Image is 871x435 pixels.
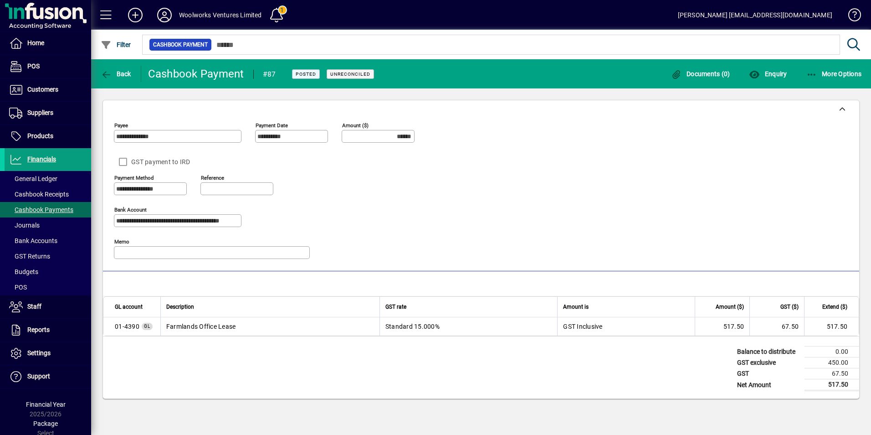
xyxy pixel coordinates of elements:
td: GST exclusive [733,357,804,368]
td: 517.50 [804,379,859,391]
div: Woolworks Ventures Limited [179,8,262,22]
mat-label: Memo [114,238,129,245]
td: 0.00 [804,347,859,357]
span: Suppliers [27,109,53,116]
td: 450.00 [804,357,859,368]
td: Net Amount [733,379,804,391]
span: Products [27,132,53,140]
span: GST rate [385,302,406,312]
a: Home [5,32,91,55]
span: Financial Year [26,401,66,408]
mat-label: Bank Account [114,207,147,213]
button: Add [121,7,150,23]
a: GST Returns [5,249,91,264]
a: POS [5,55,91,78]
td: GST Inclusive [557,317,695,336]
div: [PERSON_NAME] [EMAIL_ADDRESS][DOMAIN_NAME] [678,8,832,22]
td: Standard 15.000% [379,317,557,336]
span: Amount ($) [716,302,744,312]
a: General Ledger [5,171,91,186]
button: Enquiry [747,66,789,82]
span: Back [101,70,131,78]
mat-label: Amount ($) [342,122,369,129]
a: POS [5,280,91,295]
span: Support [27,373,50,380]
span: Cashbook Receipts [9,191,69,198]
td: 67.50 [749,317,804,336]
span: Unreconciled [330,71,370,77]
span: Amount is [563,302,589,312]
a: Settings [5,342,91,365]
td: Farmlands Office Lease [160,317,379,336]
span: Posted [296,71,316,77]
td: 517.50 [804,317,859,336]
button: Documents (0) [669,66,733,82]
a: Suppliers [5,102,91,124]
span: Journals [9,222,40,229]
a: Journals [5,217,91,233]
span: Budgets [9,268,38,275]
app-page-header-button: Back [91,66,141,82]
td: 517.50 [695,317,749,336]
button: Back [98,66,133,82]
span: Enquiry [749,70,787,78]
td: 67.50 [804,368,859,379]
span: GL [144,324,150,329]
span: Package [33,420,58,427]
a: Knowledge Base [841,2,860,31]
span: Description [166,302,194,312]
span: Cashbook Payments [9,206,73,213]
span: Financials [27,155,56,163]
span: GL account [115,302,143,312]
button: Filter [98,36,133,53]
span: Customers [27,86,58,93]
span: Cashbook Payment [153,40,208,49]
span: Land Lease [115,322,139,331]
span: Extend ($) [822,302,847,312]
a: Bank Accounts [5,233,91,249]
span: POS [9,284,27,291]
a: Cashbook Receipts [5,186,91,202]
mat-label: Payment Date [256,122,288,129]
mat-label: Payee [114,122,128,129]
span: GST Returns [9,253,50,260]
span: Bank Accounts [9,237,57,244]
td: Balance to distribute [733,347,804,357]
a: Budgets [5,264,91,280]
span: POS [27,62,40,70]
span: Reports [27,326,50,333]
span: General Ledger [9,175,57,182]
a: Products [5,125,91,148]
button: Profile [150,7,179,23]
button: More Options [804,66,864,82]
span: Staff [27,303,41,310]
a: Cashbook Payments [5,202,91,217]
span: More Options [806,70,862,78]
mat-label: Reference [201,175,224,181]
a: Support [5,365,91,388]
div: Cashbook Payment [148,67,244,81]
td: GST [733,368,804,379]
a: Customers [5,78,91,101]
a: Staff [5,295,91,318]
span: Settings [27,349,51,357]
mat-label: Payment method [114,175,154,181]
a: Reports [5,319,91,342]
span: GST ($) [780,302,799,312]
span: Filter [101,41,131,48]
span: Home [27,39,44,47]
span: Documents (0) [671,70,730,78]
div: #87 [263,67,276,82]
